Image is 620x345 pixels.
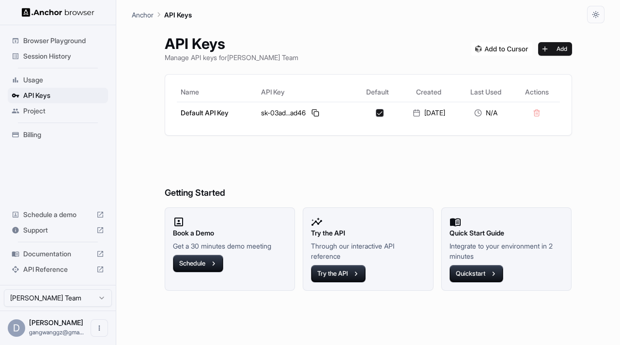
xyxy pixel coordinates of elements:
h2: Book a Demo [173,228,287,238]
span: API Keys [23,91,104,100]
th: API Key [257,82,356,102]
nav: breadcrumb [132,9,192,20]
span: API Reference [23,265,93,274]
button: Schedule [173,255,223,272]
div: Billing [8,127,108,142]
p: API Keys [164,10,192,20]
th: Last Used [458,82,514,102]
div: Session History [8,48,108,64]
span: Danny Wang [29,318,83,327]
th: Actions [514,82,559,102]
p: Anchor [132,10,154,20]
span: Documentation [23,249,93,259]
div: Support [8,222,108,238]
h6: Getting Started [165,147,572,200]
div: Schedule a demo [8,207,108,222]
div: N/A [462,108,510,118]
button: Open menu [91,319,108,337]
span: Schedule a demo [23,210,93,220]
h2: Quick Start Guide [449,228,564,238]
th: Name [177,82,258,102]
th: Default [356,82,400,102]
td: Default API Key [177,102,258,124]
span: Support [23,225,93,235]
span: Billing [23,130,104,140]
span: Usage [23,75,104,85]
p: Manage API keys for [PERSON_NAME] Team [165,52,298,63]
p: Through our interactive API reference [311,241,425,261]
button: Quickstart [449,265,503,282]
div: API Reference [8,262,108,277]
div: Usage [8,72,108,88]
button: Copy API key [310,107,321,119]
div: API Keys [8,88,108,103]
div: Documentation [8,246,108,262]
h1: API Keys [165,35,298,52]
span: gangwanggz@gmail.com [29,329,84,336]
h2: Try the API [311,228,425,238]
span: Browser Playground [23,36,104,46]
span: Session History [23,51,104,61]
span: Project [23,106,104,116]
p: Integrate to your environment in 2 minutes [449,241,564,261]
img: Add anchorbrowser MCP server to Cursor [471,42,532,56]
button: Add [538,42,572,56]
div: Browser Playground [8,33,108,48]
th: Created [400,82,458,102]
img: Anchor Logo [22,8,94,17]
div: D [8,319,25,337]
div: Project [8,103,108,119]
button: Try the API [311,265,366,282]
div: [DATE] [403,108,454,118]
p: Get a 30 minutes demo meeting [173,241,287,251]
div: sk-03ad...ad46 [261,107,352,119]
